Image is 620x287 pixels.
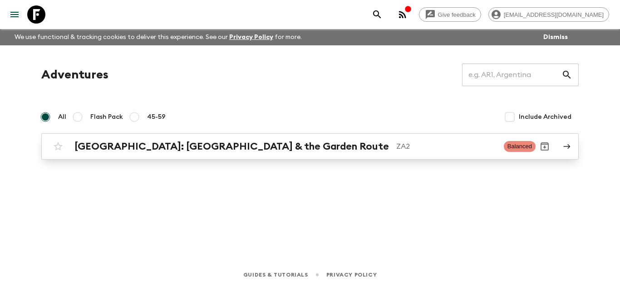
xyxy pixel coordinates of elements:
a: [GEOGRAPHIC_DATA]: [GEOGRAPHIC_DATA] & the Garden RouteZA2BalancedArchive [41,133,579,160]
a: Guides & Tutorials [243,270,308,280]
span: 45-59 [147,112,166,122]
span: Balanced [504,141,536,152]
span: Include Archived [519,112,571,122]
p: We use functional & tracking cookies to deliver this experience. See our for more. [11,29,305,45]
h2: [GEOGRAPHIC_DATA]: [GEOGRAPHIC_DATA] & the Garden Route [74,141,389,152]
a: Give feedback [419,7,481,22]
h1: Adventures [41,66,108,84]
span: Flash Pack [90,112,123,122]
span: All [58,112,66,122]
span: Give feedback [433,11,481,18]
button: Dismiss [541,31,570,44]
button: Archive [536,137,554,156]
p: ZA2 [396,141,497,152]
input: e.g. AR1, Argentina [462,62,561,88]
button: menu [5,5,24,24]
a: Privacy Policy [229,34,273,40]
a: Privacy Policy [326,270,377,280]
div: [EMAIL_ADDRESS][DOMAIN_NAME] [488,7,609,22]
span: [EMAIL_ADDRESS][DOMAIN_NAME] [499,11,609,18]
button: search adventures [368,5,386,24]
